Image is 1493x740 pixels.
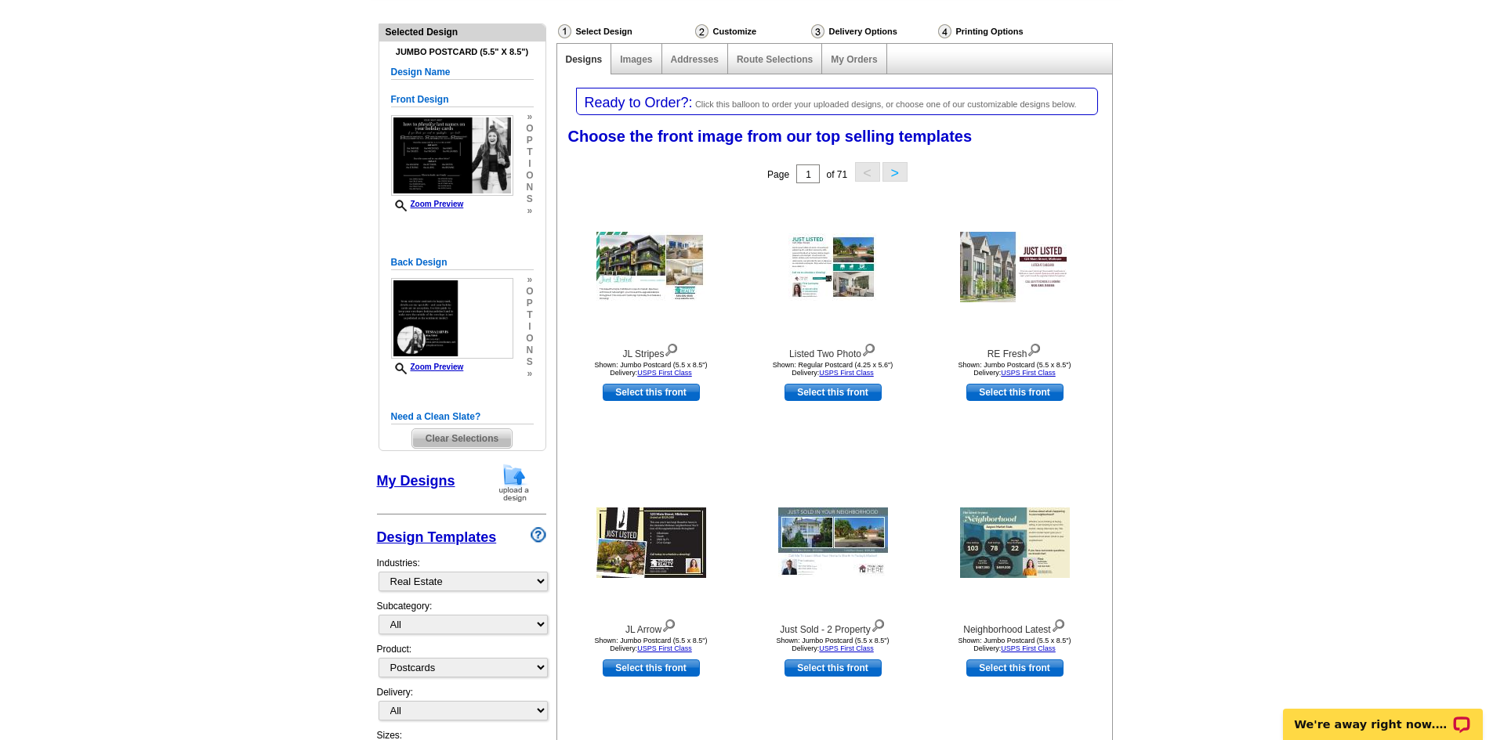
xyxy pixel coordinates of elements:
img: small-thumb.jpg [391,278,513,359]
h5: Design Name [391,65,534,80]
a: My Orders [831,54,877,65]
span: p [526,135,533,146]
div: Industries: [377,548,546,599]
div: Listed Two Photo [747,340,919,361]
a: use this design [966,384,1064,401]
a: USPS First Class [1001,369,1056,377]
img: small-thumb.jpg [391,115,513,196]
img: upload-design [494,463,535,503]
span: » [526,111,533,123]
div: JL Stripes [565,340,737,361]
a: use this design [785,384,882,401]
a: USPS First Class [637,369,692,377]
div: Neighborhood Latest [929,615,1101,637]
span: o [526,123,533,135]
span: o [526,286,533,298]
h5: Need a Clean Slate? [391,410,534,424]
a: use this design [966,659,1064,677]
span: Ready to Order?: [585,95,693,110]
span: n [526,182,533,193]
div: Shown: Regular Postcard (4.25 x 5.6") Delivery: [747,361,919,377]
span: Page [767,169,789,180]
img: design-wizard-help-icon.png [531,527,546,543]
span: i [526,321,533,333]
a: Zoom Preview [391,363,464,371]
div: Shown: Jumbo Postcard (5.5 x 8.5") Delivery: [929,361,1101,377]
img: JL Stripes [596,232,706,302]
span: of 71 [826,169,847,180]
a: My Designs [377,473,455,489]
a: USPS First Class [1001,644,1056,652]
img: view design details [661,615,676,633]
img: view design details [1051,615,1066,633]
a: use this design [785,659,882,677]
div: Shown: Jumbo Postcard (5.5 x 8.5") Delivery: [565,637,737,652]
div: Shown: Jumbo Postcard (5.5 x 8.5") Delivery: [565,361,737,377]
div: Shown: Jumbo Postcard (5.5 x 8.5") Delivery: [747,637,919,652]
div: Just Sold - 2 Property [747,615,919,637]
span: i [526,158,533,170]
div: Delivery: [377,685,546,728]
span: n [526,345,533,356]
span: t [526,146,533,158]
a: USPS First Class [819,369,874,377]
img: view design details [1027,340,1042,357]
img: view design details [664,340,679,357]
img: Select Design [558,24,571,38]
span: Choose the front image from our top selling templates [568,128,973,145]
img: Neighborhood Latest [960,507,1070,578]
span: t [526,309,533,321]
h5: Back Design [391,255,534,270]
div: Printing Options [937,23,1076,39]
a: Designs [566,54,603,65]
a: USPS First Class [819,644,874,652]
span: Clear Selections [412,429,512,448]
span: o [526,333,533,345]
button: < [855,162,880,182]
div: Select Design [556,23,694,43]
div: Customize [694,23,810,39]
iframe: LiveChat chat widget [1273,691,1493,740]
img: Delivery Options [811,24,824,38]
div: Delivery Options [810,23,937,43]
button: > [882,162,908,182]
div: Selected Design [379,24,545,39]
h5: Front Design [391,92,534,107]
a: use this design [603,659,700,677]
img: JL Arrow [596,507,706,578]
img: view design details [861,340,876,357]
span: Click this balloon to order your uploaded designs, or choose one of our customizable designs below. [695,99,1077,109]
img: RE Fresh [960,232,1070,302]
div: Shown: Jumbo Postcard (5.5 x 8.5") Delivery: [929,637,1101,652]
img: view design details [871,615,886,633]
span: s [526,193,533,205]
a: Zoom Preview [391,200,464,208]
a: use this design [603,384,700,401]
div: Subcategory: [377,599,546,642]
span: » [526,274,533,286]
a: Design Templates [377,529,497,545]
div: Product: [377,642,546,685]
span: p [526,298,533,309]
img: Customize [695,24,708,38]
img: Just Sold - 2 Property [778,507,888,578]
span: » [526,205,533,217]
span: s [526,356,533,368]
a: Images [620,54,652,65]
span: o [526,170,533,182]
div: RE Fresh [929,340,1101,361]
a: USPS First Class [637,644,692,652]
a: Addresses [671,54,719,65]
div: JL Arrow [565,615,737,637]
a: Route Selections [737,54,813,65]
span: » [526,368,533,380]
img: Listed Two Photo [788,233,878,301]
h4: Jumbo Postcard (5.5" x 8.5") [391,47,534,57]
img: Printing Options & Summary [938,24,951,38]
